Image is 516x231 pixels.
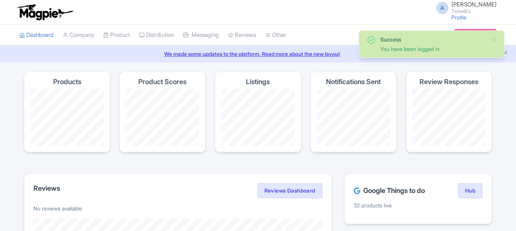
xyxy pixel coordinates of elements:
small: TicketEx [451,9,497,14]
a: Product [103,25,130,46]
h2: Google Things to do [354,187,425,194]
a: Dashboard [19,25,54,46]
a: Distribution [139,25,174,46]
a: Hub [458,183,483,198]
a: We made some updates to the platform. Read more about the new layout [5,50,511,58]
span: [PERSON_NAME] [451,1,497,8]
a: Reviews [228,25,256,46]
button: Close announcement [503,49,508,58]
a: Subscription [454,29,497,40]
a: Other [265,25,286,46]
h4: Product Scores [138,78,187,86]
p: No reviews available [33,204,323,212]
h4: Notifications Sent [326,78,381,86]
a: A [PERSON_NAME] TicketEx [432,2,497,14]
img: logo-ab69f6fb50320c5b225c76a69d11143b.png [16,4,74,21]
a: Profile [451,14,467,21]
h2: Reviews [33,185,60,192]
h4: Review Responses [419,78,478,86]
h4: Listings [246,78,270,86]
div: Success [380,35,484,43]
span: A [436,2,448,14]
p: 32 products live [354,201,483,209]
div: You have been logged in [380,45,484,53]
a: Reviews Dashboard [257,183,323,198]
button: Close [491,35,497,45]
a: Messaging [183,25,219,46]
h4: Products [53,78,81,86]
a: Company [63,25,94,46]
